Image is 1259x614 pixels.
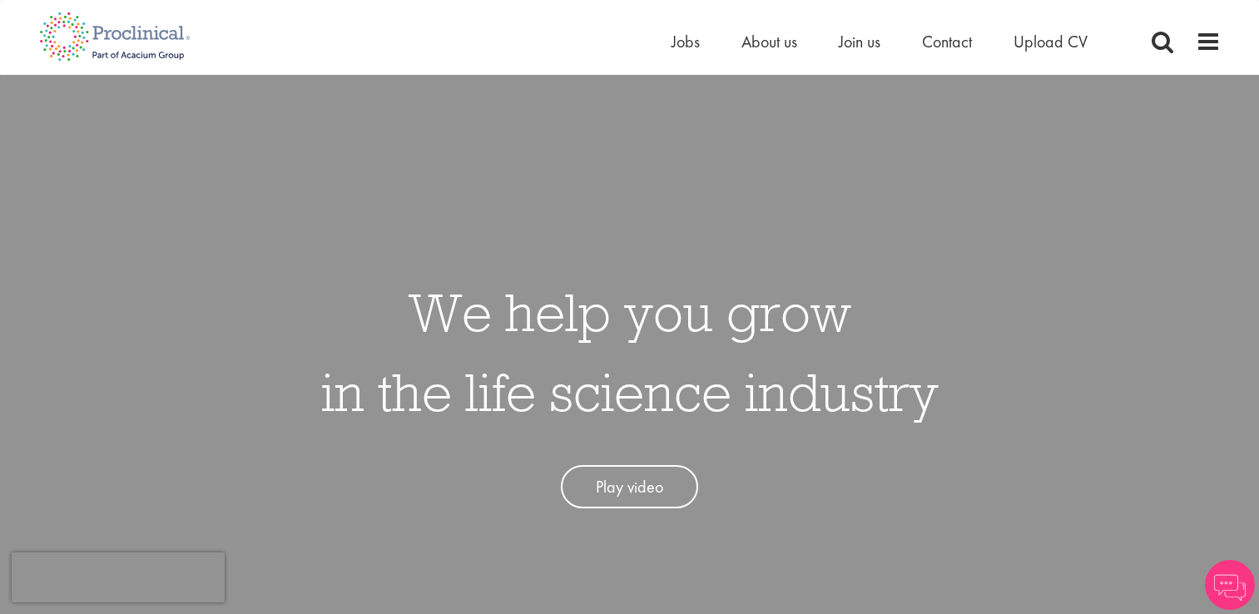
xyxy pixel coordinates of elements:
[922,31,972,52] a: Contact
[741,31,797,52] a: About us
[672,31,700,52] a: Jobs
[1014,31,1088,52] a: Upload CV
[839,31,880,52] a: Join us
[321,272,939,432] h1: We help you grow in the life science industry
[1205,560,1255,610] img: Chatbot
[561,465,698,509] a: Play video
